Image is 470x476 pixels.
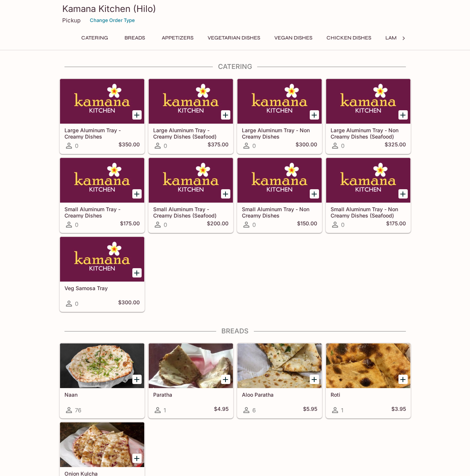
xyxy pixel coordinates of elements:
[149,79,233,124] div: Large Aluminum Tray - Creamy Dishes (Seafood)
[164,142,167,149] span: 0
[77,33,112,43] button: Catering
[310,189,319,199] button: Add Small Aluminum Tray - Non Creamy Dishes
[64,127,140,139] h5: Large Aluminum Tray - Creamy Dishes
[153,206,228,218] h5: Small Aluminum Tray - Creamy Dishes (Seafood)
[118,299,140,308] h5: $300.00
[237,158,322,203] div: Small Aluminum Tray - Non Creamy Dishes
[391,406,406,415] h5: $3.95
[75,407,81,414] span: 76
[60,237,145,312] a: Veg Samosa Tray0$300.00
[221,375,230,384] button: Add Paratha
[221,189,230,199] button: Add Small Aluminum Tray - Creamy Dishes (Seafood)
[148,158,233,233] a: Small Aluminum Tray - Creamy Dishes (Seafood)0$200.00
[64,391,140,398] h5: Naan
[326,343,411,418] a: Roti1$3.95
[132,375,142,384] button: Add Naan
[326,158,410,203] div: Small Aluminum Tray - Non Creamy Dishes (Seafood)
[60,237,144,282] div: Veg Samosa Tray
[341,407,343,414] span: 1
[60,158,144,203] div: Small Aluminum Tray - Creamy Dishes
[237,158,322,233] a: Small Aluminum Tray - Non Creamy Dishes0$150.00
[221,110,230,120] button: Add Large Aluminum Tray - Creamy Dishes (Seafood)
[59,327,411,335] h4: Breads
[386,220,406,229] h5: $175.00
[326,343,410,388] div: Roti
[398,110,408,120] button: Add Large Aluminum Tray - Non Creamy Dishes (Seafood)
[207,220,228,229] h5: $200.00
[237,79,322,154] a: Large Aluminum Tray - Non Creamy Dishes0$300.00
[297,220,317,229] h5: $150.00
[59,63,411,71] h4: Catering
[252,142,256,149] span: 0
[64,285,140,291] h5: Veg Samosa Tray
[204,33,264,43] button: Vegetarian Dishes
[237,343,322,418] a: Aloo Paratha6$5.95
[60,79,145,154] a: Large Aluminum Tray - Creamy Dishes0$350.00
[148,79,233,154] a: Large Aluminum Tray - Creamy Dishes (Seafood)0$375.00
[331,206,406,218] h5: Small Aluminum Tray - Non Creamy Dishes (Seafood)
[326,79,410,124] div: Large Aluminum Tray - Non Creamy Dishes (Seafood)
[132,268,142,277] button: Add Veg Samosa Tray
[60,343,144,388] div: Naan
[326,158,411,233] a: Small Aluminum Tray - Non Creamy Dishes (Seafood)0$175.00
[132,189,142,199] button: Add Small Aluminum Tray - Creamy Dishes
[252,221,256,228] span: 0
[296,141,317,150] h5: $300.00
[120,220,140,229] h5: $175.00
[153,391,228,398] h5: Paratha
[60,343,145,418] a: Naan76
[75,221,78,228] span: 0
[303,406,317,415] h5: $5.95
[75,142,78,149] span: 0
[310,110,319,120] button: Add Large Aluminum Tray - Non Creamy Dishes
[341,142,344,149] span: 0
[331,127,406,139] h5: Large Aluminum Tray - Non Creamy Dishes (Seafood)
[242,391,317,398] h5: Aloo Paratha
[398,189,408,199] button: Add Small Aluminum Tray - Non Creamy Dishes (Seafood)
[326,79,411,154] a: Large Aluminum Tray - Non Creamy Dishes (Seafood)0$325.00
[158,33,198,43] button: Appetizers
[132,110,142,120] button: Add Large Aluminum Tray - Creamy Dishes
[208,141,228,150] h5: $375.00
[119,141,140,150] h5: $350.00
[75,300,78,307] span: 0
[164,221,167,228] span: 0
[148,343,233,418] a: Paratha1$4.95
[237,343,322,388] div: Aloo Paratha
[385,141,406,150] h5: $325.00
[341,221,344,228] span: 0
[86,15,138,26] button: Change Order Type
[62,3,408,15] h3: Kamana Kitchen (Hilo)
[252,407,256,414] span: 6
[64,206,140,218] h5: Small Aluminum Tray - Creamy Dishes
[62,17,81,24] p: Pickup
[237,79,322,124] div: Large Aluminum Tray - Non Creamy Dishes
[153,127,228,139] h5: Large Aluminum Tray - Creamy Dishes (Seafood)
[149,158,233,203] div: Small Aluminum Tray - Creamy Dishes (Seafood)
[60,422,144,467] div: Onion Kulcha
[381,33,424,43] button: Lamb Dishes
[60,158,145,233] a: Small Aluminum Tray - Creamy Dishes0$175.00
[331,391,406,398] h5: Roti
[60,79,144,124] div: Large Aluminum Tray - Creamy Dishes
[214,406,228,415] h5: $4.95
[164,407,166,414] span: 1
[242,206,317,218] h5: Small Aluminum Tray - Non Creamy Dishes
[398,375,408,384] button: Add Roti
[322,33,375,43] button: Chicken Dishes
[242,127,317,139] h5: Large Aluminum Tray - Non Creamy Dishes
[310,375,319,384] button: Add Aloo Paratha
[132,454,142,463] button: Add Onion Kulcha
[118,33,152,43] button: Breads
[270,33,316,43] button: Vegan Dishes
[149,343,233,388] div: Paratha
